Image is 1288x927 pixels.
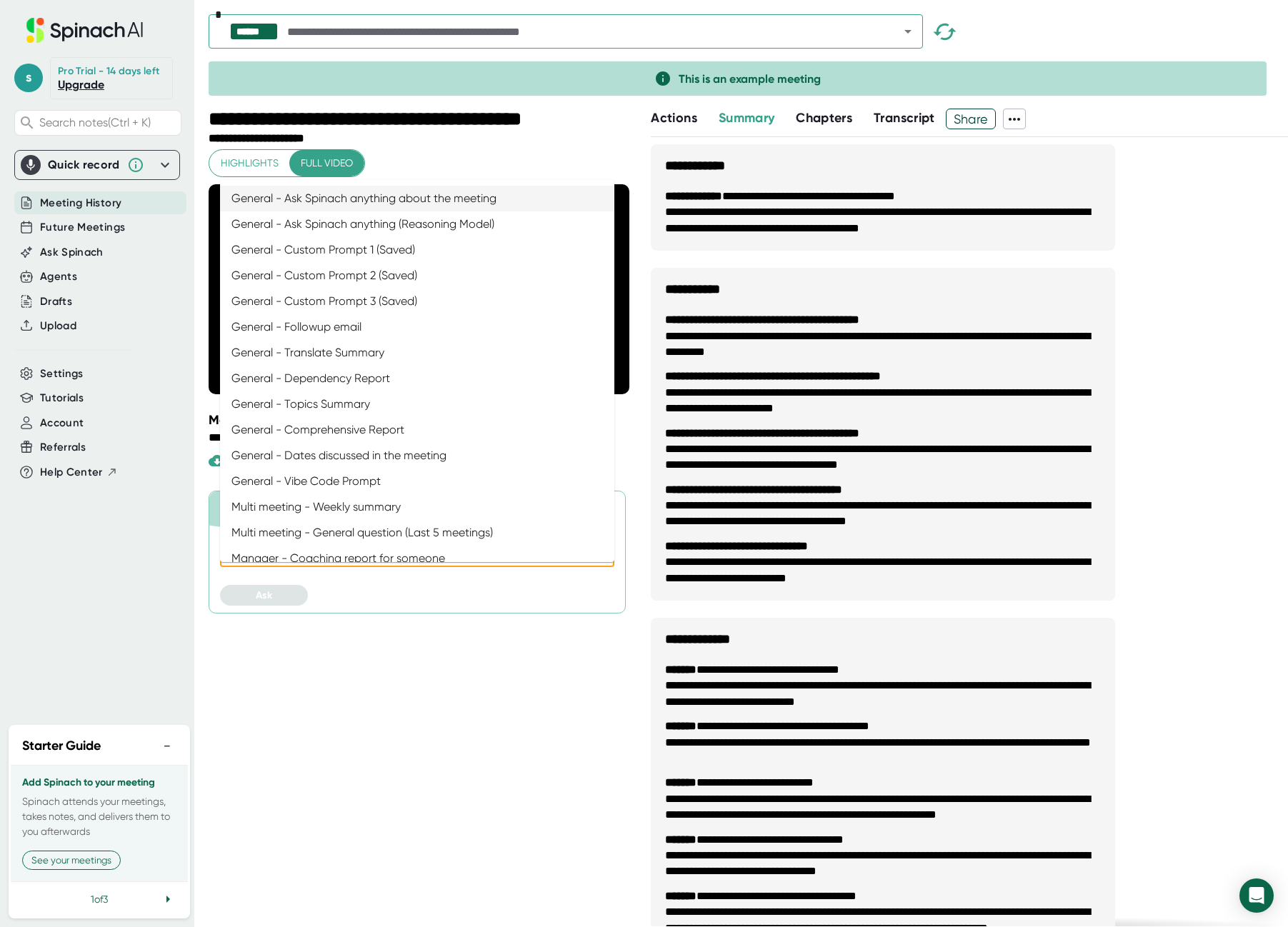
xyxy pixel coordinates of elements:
p: Spinach attends your meetings, takes notes, and delivers them to you afterwards [22,794,176,839]
button: Actions [651,109,697,128]
span: Full video [301,154,353,172]
div: Paid feature [209,452,320,469]
div: Quick record [48,158,120,172]
button: Referrals [40,439,86,456]
span: Help Center [40,464,103,481]
div: Meeting Attendees [209,412,633,428]
button: Help Center [40,464,118,481]
button: Full video [289,150,364,176]
span: 1 of 3 [91,893,108,905]
h2: Starter Guide [22,736,101,756]
button: Open [898,21,918,41]
li: General - Dependency Report [220,366,614,391]
span: Search notes (Ctrl + K) [39,116,151,129]
span: Chapters [796,110,852,126]
button: Tutorials [40,390,84,406]
span: Transcript [874,110,935,126]
h3: Add Spinach to your meeting [22,777,176,788]
li: General - Translate Summary [220,340,614,366]
button: Ask [220,585,308,606]
span: Share [947,106,996,131]
li: General - Vibe Code Prompt [220,468,614,494]
span: s [14,64,43,92]
button: Account [40,415,84,431]
button: Transcript [874,109,935,128]
button: Settings [40,366,84,382]
a: Upgrade [58,78,104,91]
li: Multi meeting - General question (Last 5 meetings) [220,520,614,546]
button: Agents [40,269,77,285]
span: Ask [256,589,272,601]
button: Ask Spinach [40,244,104,261]
button: Upload [40,318,76,334]
li: General - Followup email [220,314,614,340]
li: General - Ask Spinach anything (Reasoning Model) [220,211,614,237]
button: Highlights [209,150,290,176]
div: Quick record [21,151,174,179]
button: Share [946,109,997,129]
span: Actions [651,110,697,126]
li: Manager - Coaching report for someone [220,546,614,571]
li: General - Topics Summary [220,391,614,417]
button: Chapters [796,109,852,128]
li: General - Ask Spinach anything about the meeting [220,186,614,211]
li: General - Custom Prompt 3 (Saved) [220,289,614,314]
li: Multi meeting - Weekly summary [220,494,614,520]
span: Summary [719,110,774,126]
button: See your meetings [22,851,121,870]
div: Open Intercom Messenger [1239,878,1274,913]
li: General - Dates discussed in the meeting [220,443,614,468]
button: Summary [719,109,774,128]
div: Pro Trial - 14 days left [58,65,159,78]
span: This is an example meeting [679,72,821,86]
li: General - Custom Prompt 1 (Saved) [220,237,614,263]
button: Future Meetings [40,219,125,236]
button: Drafts [40,294,72,310]
button: Meeting History [40,195,121,211]
button: − [158,736,176,756]
li: General - Custom Prompt 2 (Saved) [220,263,614,289]
li: General - Comprehensive Report [220,417,614,443]
span: Highlights [221,154,279,172]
